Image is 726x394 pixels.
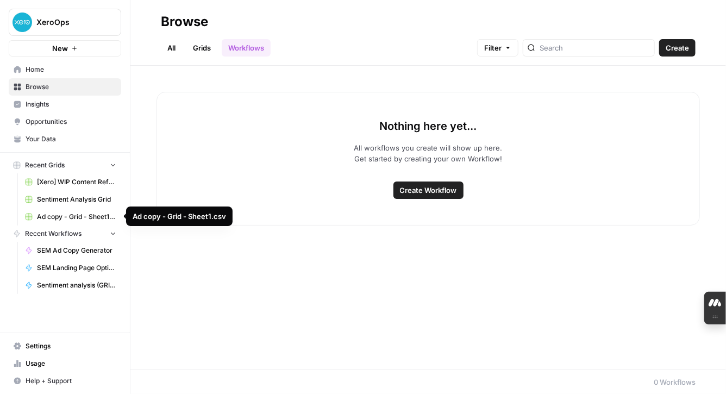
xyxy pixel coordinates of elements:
[161,13,208,30] div: Browse
[37,177,116,187] span: [Xero] WIP Content Refresh
[9,355,121,372] a: Usage
[380,118,477,134] p: Nothing here yet...
[186,39,217,57] a: Grids
[20,173,121,191] a: [Xero] WIP Content Refresh
[25,229,82,239] span: Recent Workflows
[26,82,116,92] span: Browse
[9,130,121,148] a: Your Data
[26,99,116,109] span: Insights
[9,61,121,78] a: Home
[20,191,121,208] a: Sentiment Analysis Grid
[393,182,464,199] button: Create Workflow
[9,157,121,173] button: Recent Grids
[659,39,696,57] button: Create
[9,113,121,130] a: Opportunities
[654,377,696,387] div: 0 Workflows
[9,226,121,242] button: Recent Workflows
[26,65,116,74] span: Home
[9,9,121,36] button: Workspace: XeroOps
[354,142,503,164] p: All workflows you create will show up here. Get started by creating your own Workflow!
[37,263,116,273] span: SEM Landing Page Optimisation Recommendations
[52,43,68,54] span: New
[9,40,121,57] button: New
[26,376,116,386] span: Help + Support
[9,337,121,355] a: Settings
[37,195,116,204] span: Sentiment Analysis Grid
[26,341,116,351] span: Settings
[26,359,116,368] span: Usage
[25,160,65,170] span: Recent Grids
[540,42,650,53] input: Search
[9,96,121,113] a: Insights
[20,242,121,259] a: SEM Ad Copy Generator
[26,134,116,144] span: Your Data
[37,280,116,290] span: Sentiment analysis (GRID version)
[36,17,102,28] span: XeroOps
[161,39,182,57] a: All
[20,208,121,226] a: Ad copy - Grid - Sheet1.csv
[9,372,121,390] button: Help + Support
[477,39,518,57] button: Filter
[20,259,121,277] a: SEM Landing Page Optimisation Recommendations
[26,117,116,127] span: Opportunities
[12,12,32,32] img: XeroOps Logo
[400,185,457,196] span: Create Workflow
[37,246,116,255] span: SEM Ad Copy Generator
[484,42,502,53] span: Filter
[20,277,121,294] a: Sentiment analysis (GRID version)
[666,42,689,53] span: Create
[222,39,271,57] a: Workflows
[37,212,116,222] span: Ad copy - Grid - Sheet1.csv
[9,78,121,96] a: Browse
